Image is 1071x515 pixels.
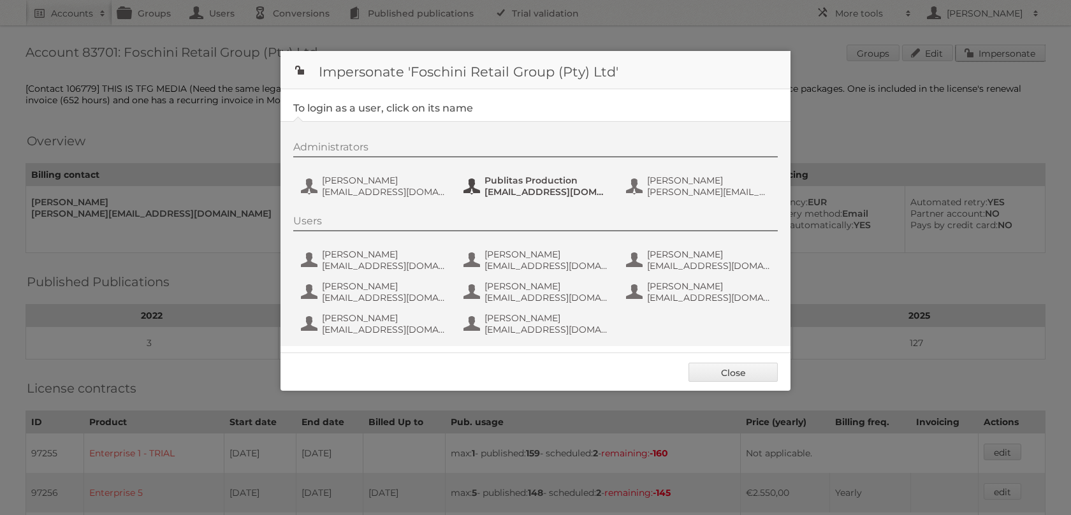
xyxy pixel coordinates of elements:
[625,279,775,305] button: [PERSON_NAME] [EMAIL_ADDRESS][DOMAIN_NAME]
[625,173,775,199] button: [PERSON_NAME] [PERSON_NAME][EMAIL_ADDRESS][DOMAIN_NAME]
[322,280,446,292] span: [PERSON_NAME]
[293,141,778,157] div: Administrators
[300,173,449,199] button: [PERSON_NAME] [EMAIL_ADDRESS][DOMAIN_NAME]
[322,292,446,303] span: [EMAIL_ADDRESS][DOMAIN_NAME]
[300,247,449,273] button: [PERSON_NAME] [EMAIL_ADDRESS][DOMAIN_NAME]
[484,280,608,292] span: [PERSON_NAME]
[300,311,449,337] button: [PERSON_NAME] [EMAIL_ADDRESS][DOMAIN_NAME]
[484,175,608,186] span: Publitas Production
[484,292,608,303] span: [EMAIL_ADDRESS][DOMAIN_NAME]
[462,247,612,273] button: [PERSON_NAME] [EMAIL_ADDRESS][DOMAIN_NAME]
[484,324,608,335] span: [EMAIL_ADDRESS][DOMAIN_NAME]
[322,186,446,198] span: [EMAIL_ADDRESS][DOMAIN_NAME]
[647,280,771,292] span: [PERSON_NAME]
[293,102,473,114] legend: To login as a user, click on its name
[484,249,608,260] span: [PERSON_NAME]
[280,51,790,89] h1: Impersonate 'Foschini Retail Group (Pty) Ltd'
[462,173,612,199] button: Publitas Production [EMAIL_ADDRESS][DOMAIN_NAME]
[462,311,612,337] button: [PERSON_NAME] [EMAIL_ADDRESS][DOMAIN_NAME]
[484,186,608,198] span: [EMAIL_ADDRESS][DOMAIN_NAME]
[322,312,446,324] span: [PERSON_NAME]
[300,279,449,305] button: [PERSON_NAME] [EMAIL_ADDRESS][DOMAIN_NAME]
[484,312,608,324] span: [PERSON_NAME]
[462,279,612,305] button: [PERSON_NAME] [EMAIL_ADDRESS][DOMAIN_NAME]
[647,186,771,198] span: [PERSON_NAME][EMAIL_ADDRESS][DOMAIN_NAME]
[688,363,778,382] a: Close
[484,260,608,272] span: [EMAIL_ADDRESS][DOMAIN_NAME]
[322,175,446,186] span: [PERSON_NAME]
[647,260,771,272] span: [EMAIL_ADDRESS][DOMAIN_NAME]
[647,249,771,260] span: [PERSON_NAME]
[322,324,446,335] span: [EMAIL_ADDRESS][DOMAIN_NAME]
[647,175,771,186] span: [PERSON_NAME]
[625,247,775,273] button: [PERSON_NAME] [EMAIL_ADDRESS][DOMAIN_NAME]
[322,260,446,272] span: [EMAIL_ADDRESS][DOMAIN_NAME]
[647,292,771,303] span: [EMAIL_ADDRESS][DOMAIN_NAME]
[322,249,446,260] span: [PERSON_NAME]
[293,215,778,231] div: Users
